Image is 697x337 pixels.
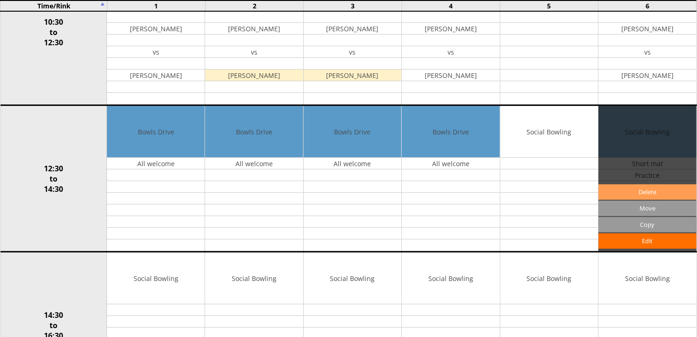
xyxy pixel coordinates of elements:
[107,0,205,11] td: 1
[598,46,696,58] td: vs
[304,70,401,81] td: [PERSON_NAME]
[107,70,205,81] td: [PERSON_NAME]
[304,46,401,58] td: vs
[107,106,205,158] td: Bowls Drive
[205,70,303,81] td: [PERSON_NAME]
[205,46,303,58] td: vs
[107,158,205,169] td: All welcome
[205,106,303,158] td: Bowls Drive
[598,70,696,81] td: [PERSON_NAME]
[402,253,499,304] td: Social Bowling
[0,0,107,11] td: Time/Rink
[304,158,401,169] td: All welcome
[598,217,696,232] input: Copy
[304,106,401,158] td: Bowls Drive
[304,23,401,35] td: [PERSON_NAME]
[500,0,598,11] td: 5
[598,184,696,200] a: Delete
[0,105,107,252] td: 12:30 to 14:30
[598,253,696,304] td: Social Bowling
[107,23,205,35] td: [PERSON_NAME]
[107,46,205,58] td: vs
[598,201,696,216] input: Move
[598,0,697,11] td: 6
[598,23,696,35] td: [PERSON_NAME]
[402,0,500,11] td: 4
[304,0,402,11] td: 3
[205,158,303,169] td: All welcome
[500,253,598,304] td: Social Bowling
[402,46,499,58] td: vs
[304,253,401,304] td: Social Bowling
[205,253,303,304] td: Social Bowling
[402,70,499,81] td: [PERSON_NAME]
[206,0,304,11] td: 2
[402,23,499,35] td: [PERSON_NAME]
[205,23,303,35] td: [PERSON_NAME]
[402,158,499,169] td: All welcome
[500,106,598,158] td: Social Bowling
[598,233,696,249] a: Edit
[402,106,499,158] td: Bowls Drive
[107,253,205,304] td: Social Bowling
